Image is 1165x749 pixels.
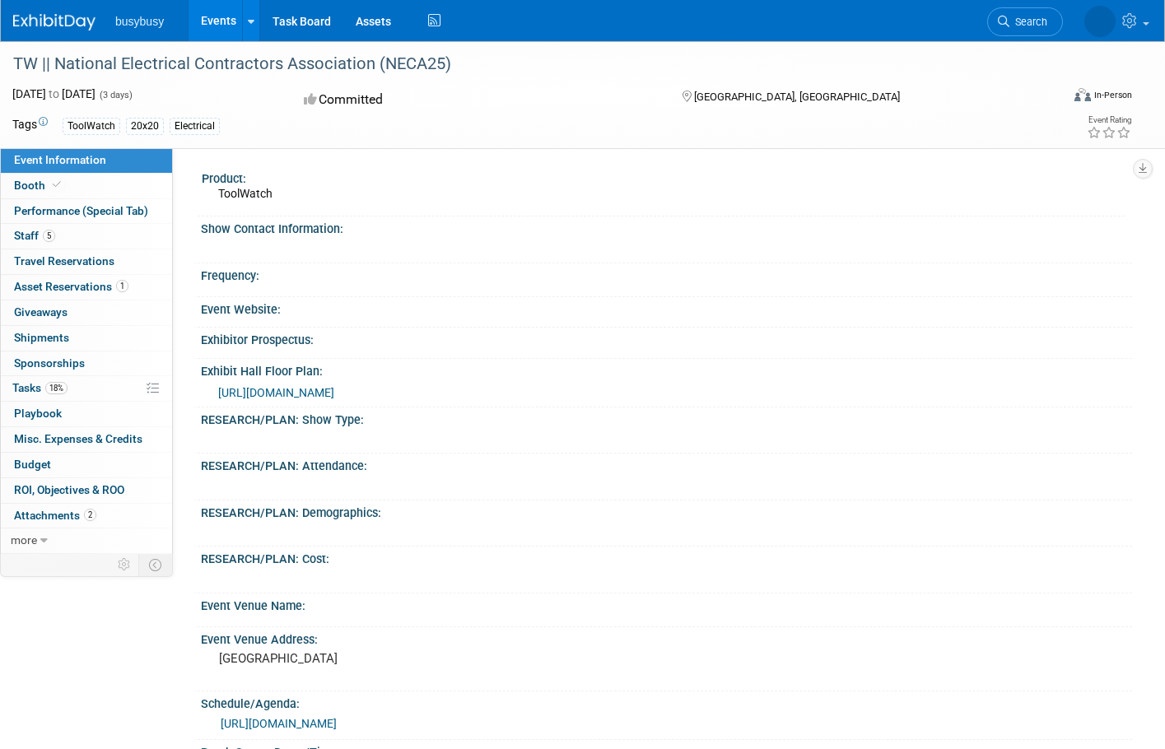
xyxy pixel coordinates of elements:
[201,627,1132,648] div: Event Venue Address:
[14,254,114,267] span: Travel Reservations
[219,651,571,666] pre: [GEOGRAPHIC_DATA]
[201,328,1132,348] div: Exhibitor Prospectus:
[45,382,68,394] span: 18%
[14,153,106,166] span: Event Information
[14,229,55,242] span: Staff
[13,14,96,30] img: ExhibitDay
[14,305,68,319] span: Giveaways
[201,263,1132,284] div: Frequency:
[139,554,173,575] td: Toggle Event Tabs
[14,407,62,420] span: Playbook
[201,359,1132,379] div: Exhibit Hall Floor Plan:
[1,275,172,300] a: Asset Reservations1
[1,402,172,426] a: Playbook
[201,500,1132,521] div: RESEARCH/PLAN: Demographics:
[966,86,1132,110] div: Event Format
[201,407,1132,428] div: RESEARCH/PLAN: Show Type:
[43,230,55,242] span: 5
[98,90,133,100] span: (3 days)
[201,547,1132,567] div: RESEARCH/PLAN: Cost:
[201,691,1132,712] div: Schedule/Agenda:
[1093,89,1132,101] div: In-Person
[1074,88,1091,101] img: Format-Inperson.png
[14,280,128,293] span: Asset Reservations
[14,509,96,522] span: Attachments
[14,179,64,192] span: Booth
[84,509,96,521] span: 2
[221,717,337,730] a: [URL][DOMAIN_NAME]
[14,331,69,344] span: Shipments
[202,166,1125,187] div: Product:
[53,180,61,189] i: Booth reservation complete
[1,351,172,376] a: Sponsorships
[1084,6,1116,37] img: Tucker Farmer
[694,91,900,103] span: [GEOGRAPHIC_DATA], [GEOGRAPHIC_DATA]
[126,118,164,135] div: 20x20
[1,300,172,325] a: Giveaways
[1,453,172,477] a: Budget
[12,87,96,100] span: [DATE] [DATE]
[1,427,172,452] a: Misc. Expenses & Credits
[1,148,172,173] a: Event Information
[1,504,172,528] a: Attachments2
[218,187,273,200] span: ToolWatch
[1,249,172,274] a: Travel Reservations
[1,478,172,503] a: ROI, Objectives & ROO
[14,483,124,496] span: ROI, Objectives & ROO
[1,224,172,249] a: Staff5
[1087,116,1131,124] div: Event Rating
[201,593,1132,614] div: Event Venue Name:
[63,118,120,135] div: ToolWatch
[218,386,334,399] a: [URL][DOMAIN_NAME]
[12,116,48,135] td: Tags
[14,432,142,445] span: Misc. Expenses & Credits
[12,381,68,394] span: Tasks
[7,49,1037,79] div: TW || National Electrical Contractors Association (NECA25)
[1,376,172,401] a: Tasks18%
[1,174,172,198] a: Booth
[1,528,172,553] a: more
[14,458,51,471] span: Budget
[110,554,139,575] td: Personalize Event Tab Strip
[299,86,655,114] div: Committed
[46,87,62,100] span: to
[987,7,1063,36] a: Search
[1,326,172,351] a: Shipments
[14,356,85,370] span: Sponsorships
[14,204,148,217] span: Performance (Special Tab)
[1009,16,1047,28] span: Search
[1,199,172,224] a: Performance (Special Tab)
[115,15,164,28] span: busybusy
[11,533,37,547] span: more
[170,118,220,135] div: Electrical
[201,216,1132,237] div: Show Contact Information:
[201,454,1132,474] div: RESEARCH/PLAN: Attendance:
[116,280,128,292] span: 1
[201,297,1132,318] div: Event Website:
